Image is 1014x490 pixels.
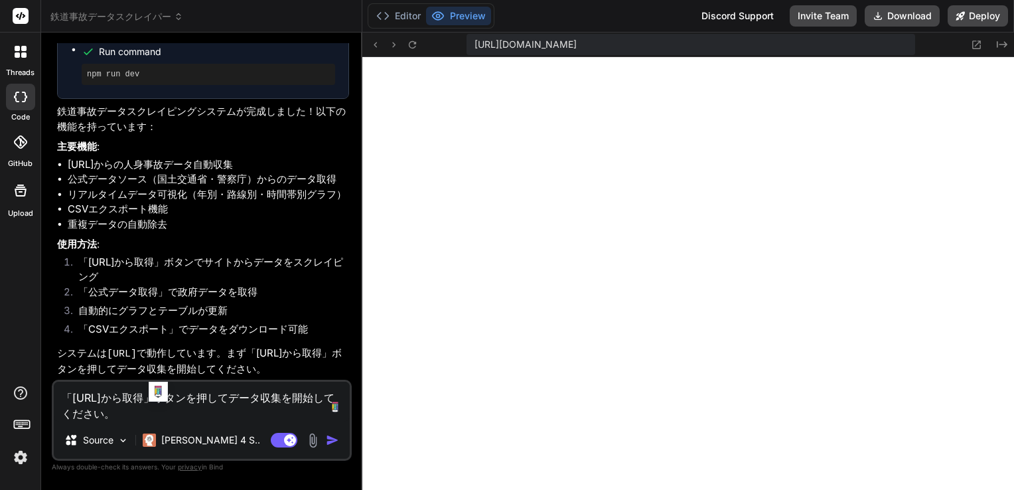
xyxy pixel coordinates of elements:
span: [URL][DOMAIN_NAME] [474,38,577,51]
p: Source [83,434,113,447]
label: threads [6,67,35,78]
button: Preview [426,7,491,25]
label: code [11,112,30,123]
label: GitHub [8,158,33,169]
pre: npm run dev [87,69,330,80]
img: Claude 4 Sonnet [143,434,156,447]
button: Deploy [948,5,1008,27]
img: Pick Models [117,435,129,446]
span: Run command [99,45,335,58]
p: [PERSON_NAME] 4 S.. [161,434,260,447]
li: 「公式データ取得」で政府データを取得 [68,285,349,303]
label: Upload [8,208,33,219]
li: 重複データの自動除去 [68,217,349,232]
strong: 主要機能 [57,140,97,153]
img: icon [326,434,339,447]
li: 「CSVエクスポート」でデータをダウンロード可能 [68,322,349,341]
p: Always double-check its answers. Your in Bind [52,461,352,473]
button: Editor [371,7,426,25]
p: システムは で動作しています。まず「[URL]から取得」ボタンを押してデータ収集を開始してください。 [57,346,349,377]
li: [URL]からの人身事故データ自動収集 [68,157,349,173]
textarea: 「[URL]から取得」ボタンを押してデータ収集を開始してください。 [54,382,350,422]
p: 鉄道事故データスクレイピングシステムが完成しました！以下の機能を持っています： [57,104,349,134]
li: 公式データソース（国土交通省・警察庁）からのデータ取得 [68,172,349,187]
li: リアルタイムデータ可視化（年別・路線別・時間帯別グラフ） [68,187,349,203]
p: : [57,237,349,252]
img: settings [9,446,32,469]
li: CSVエクスポート機能 [68,202,349,217]
img: attachment [305,433,321,448]
span: privacy [178,463,202,471]
li: 「[URL]から取得」ボタンでサイトからデータをスクレイピング [68,255,349,285]
div: Discord Support [693,5,782,27]
button: Invite Team [790,5,857,27]
li: 自動的にグラフとテーブルが更新 [68,303,349,322]
p: : [57,139,349,155]
button: Download [865,5,940,27]
strong: 使用方法 [57,238,97,250]
code: [URL] [107,349,137,360]
span: 鉄道事故データスクレイパー [50,10,183,23]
